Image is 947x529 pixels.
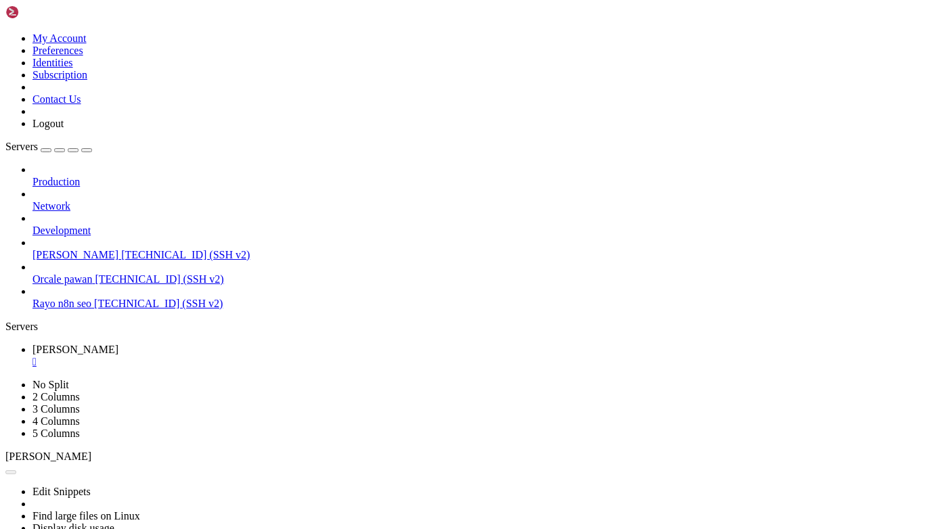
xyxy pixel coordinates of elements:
span: [TECHNICAL_ID] (SSH v2) [95,273,223,285]
span: [PERSON_NAME] [5,451,91,462]
a: Logout [32,118,64,129]
a: Contact Us [32,93,81,105]
span: Orcale pawan [32,273,92,285]
li: Orcale pawan [TECHNICAL_ID] (SSH v2) [32,261,942,285]
a: Find large files on Linux [32,510,140,522]
x-row: Connecting [TECHNICAL_ID]... [5,5,770,17]
a: Development [32,225,942,237]
a: 4 Columns [32,415,80,427]
span: Development [32,225,91,236]
div: (0, 1) [5,17,11,28]
a: My Account [32,32,87,44]
span: [TECHNICAL_ID] (SSH v2) [121,249,250,260]
span: [PERSON_NAME] [32,344,118,355]
span: Servers [5,141,38,152]
span: Production [32,176,80,187]
a: Dev rayo [32,344,942,368]
span: [PERSON_NAME] [32,249,118,260]
a: 3 Columns [32,403,80,415]
a:  [32,356,942,368]
a: Production [32,176,942,188]
a: 2 Columns [32,391,80,402]
span: Rayo n8n seo [32,298,91,309]
a: Identities [32,57,73,68]
li: Network [32,188,942,212]
a: Edit Snippets [32,486,91,497]
div: Servers [5,321,942,333]
li: Rayo n8n seo [TECHNICAL_ID] (SSH v2) [32,285,942,310]
li: Development [32,212,942,237]
li: [PERSON_NAME] [TECHNICAL_ID] (SSH v2) [32,237,942,261]
a: [PERSON_NAME] [TECHNICAL_ID] (SSH v2) [32,249,942,261]
a: Servers [5,141,92,152]
li: Production [32,164,942,188]
a: Preferences [32,45,83,56]
a: 5 Columns [32,428,80,439]
a: No Split [32,379,69,390]
a: Network [32,200,942,212]
span: [TECHNICAL_ID] (SSH v2) [94,298,223,309]
a: Orcale pawan [TECHNICAL_ID] (SSH v2) [32,273,942,285]
span: Network [32,200,70,212]
img: Shellngn [5,5,83,19]
a: Subscription [32,69,87,80]
a: Rayo n8n seo [TECHNICAL_ID] (SSH v2) [32,298,942,310]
